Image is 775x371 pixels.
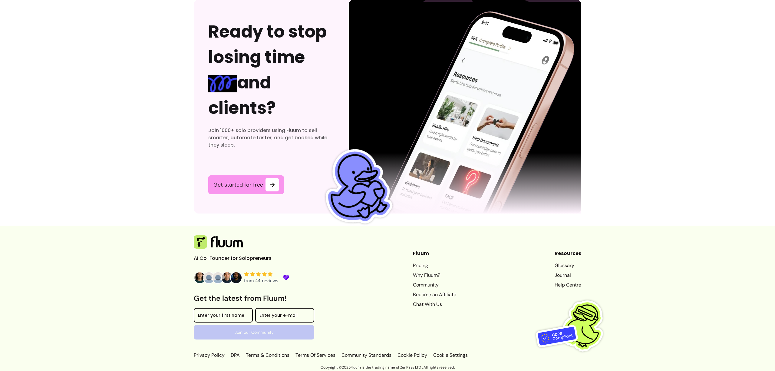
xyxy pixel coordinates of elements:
[413,291,456,298] a: Become an Affiliate
[413,272,456,279] a: Why Fluum?
[413,250,456,257] header: Fluum
[208,75,237,92] img: spring Blue
[208,19,334,121] h2: Ready to stop losing time and clients?
[194,293,314,303] h3: Get the latest from Fluum!
[413,281,456,289] a: Community
[396,352,428,359] a: Cookie Policy
[340,352,393,359] a: Community Standards
[194,255,285,262] p: AI Co-Founder for Solopreneurs
[245,352,291,359] a: Terms & Conditions
[413,262,456,269] a: Pricing
[198,313,249,320] input: Enter your first name
[294,352,337,359] a: Terms Of Services
[208,175,284,194] a: Get started for free
[229,352,241,359] a: DPA
[259,313,310,320] input: Enter your e-mail
[555,262,581,269] a: Glossary
[413,301,456,308] a: Chat With Us
[432,352,468,359] p: Cookie Settings
[194,352,226,359] a: Privacy Policy
[213,181,263,188] span: Get started for free
[555,281,581,289] a: Help Centre
[555,272,581,279] a: Journal
[194,235,243,249] img: Fluum Logo
[555,250,581,257] header: Resources
[312,142,401,232] img: Fluum Duck sticker
[208,127,334,149] h3: Join 1000+ solo providers using Fluum to sell smarter, automate faster, and get booked while they...
[536,288,612,363] img: Fluum is GDPR compliant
